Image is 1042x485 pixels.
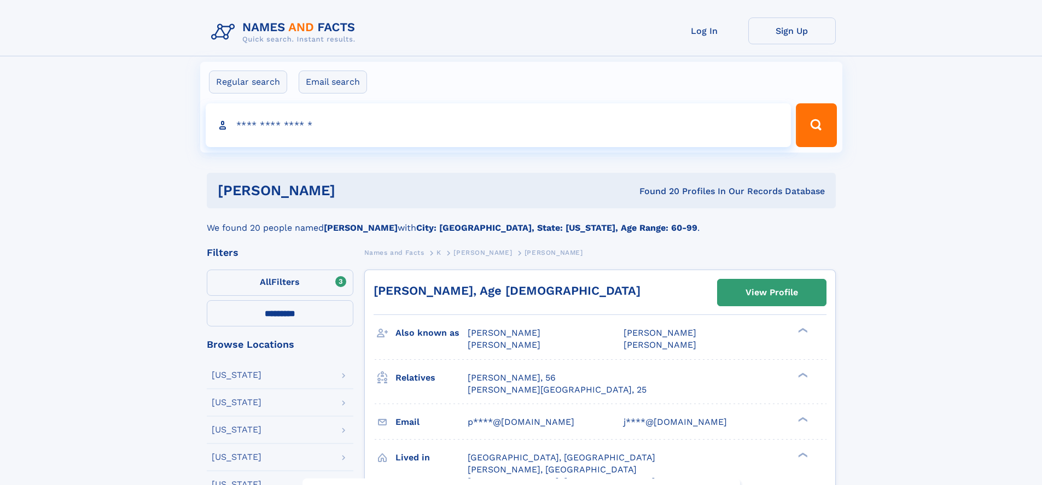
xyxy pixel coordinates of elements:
[395,324,468,342] h3: Also known as
[207,17,364,47] img: Logo Names and Facts
[468,328,540,338] span: [PERSON_NAME]
[324,223,398,233] b: [PERSON_NAME]
[624,340,696,350] span: [PERSON_NAME]
[436,249,441,256] span: K
[416,223,697,233] b: City: [GEOGRAPHIC_DATA], State: [US_STATE], Age Range: 60-99
[212,371,261,379] div: [US_STATE]
[395,413,468,431] h3: Email
[796,103,836,147] button: Search Button
[748,17,836,44] a: Sign Up
[209,71,287,94] label: Regular search
[374,284,641,297] a: [PERSON_NAME], Age [DEMOGRAPHIC_DATA]
[212,398,261,407] div: [US_STATE]
[207,270,353,296] label: Filters
[212,425,261,434] div: [US_STATE]
[364,246,424,259] a: Names and Facts
[795,327,808,334] div: ❯
[487,185,825,197] div: Found 20 Profiles In Our Records Database
[453,249,512,256] span: [PERSON_NAME]
[212,453,261,461] div: [US_STATE]
[436,246,441,259] a: K
[795,416,808,423] div: ❯
[453,246,512,259] a: [PERSON_NAME]
[395,369,468,387] h3: Relatives
[746,280,798,305] div: View Profile
[206,103,791,147] input: search input
[260,277,271,287] span: All
[207,248,353,258] div: Filters
[218,184,487,197] h1: [PERSON_NAME]
[795,371,808,378] div: ❯
[468,384,647,396] a: [PERSON_NAME][GEOGRAPHIC_DATA], 25
[468,372,556,384] a: [PERSON_NAME], 56
[468,452,655,463] span: [GEOGRAPHIC_DATA], [GEOGRAPHIC_DATA]
[468,340,540,350] span: [PERSON_NAME]
[624,328,696,338] span: [PERSON_NAME]
[468,464,637,475] span: [PERSON_NAME], [GEOGRAPHIC_DATA]
[207,340,353,349] div: Browse Locations
[395,448,468,467] h3: Lived in
[661,17,748,44] a: Log In
[718,279,826,306] a: View Profile
[299,71,367,94] label: Email search
[207,208,836,235] div: We found 20 people named with .
[795,451,808,458] div: ❯
[525,249,583,256] span: [PERSON_NAME]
